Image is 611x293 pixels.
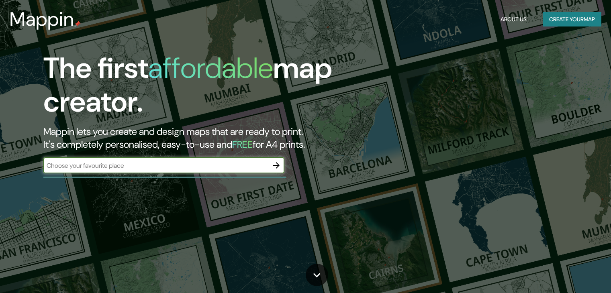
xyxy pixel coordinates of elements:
h5: FREE [232,138,253,151]
button: About Us [497,12,530,27]
h2: Mappin lets you create and design maps that are ready to print. It's completely personalised, eas... [43,125,349,151]
input: Choose your favourite place [43,161,268,170]
h3: Mappin [10,8,74,31]
h1: The first map creator. [43,51,349,125]
button: Create yourmap [543,12,601,27]
img: mappin-pin [74,21,81,27]
h1: affordable [148,49,273,87]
